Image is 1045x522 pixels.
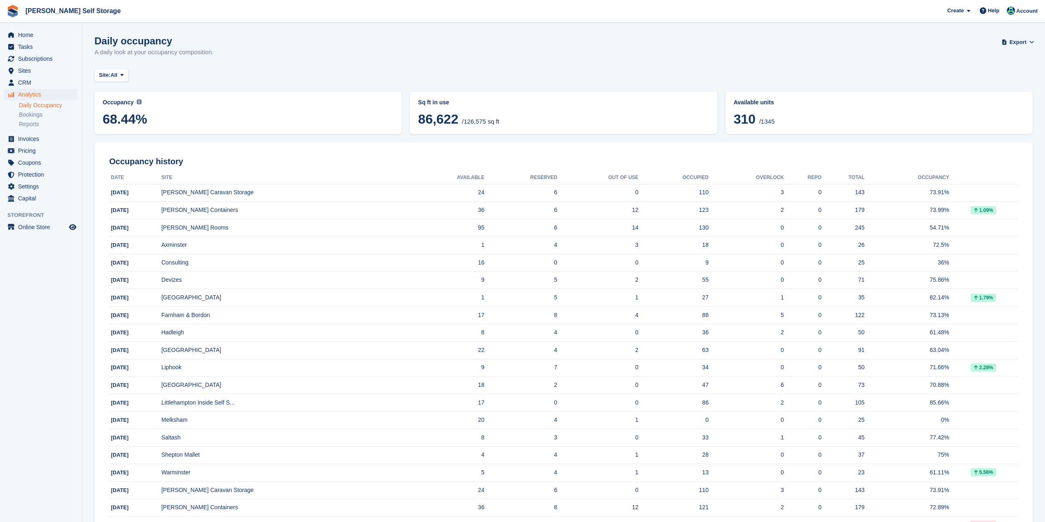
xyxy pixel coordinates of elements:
div: 130 [638,223,709,232]
span: Sq ft in use [418,99,449,106]
div: 0 [709,416,784,424]
span: 310 [734,112,756,126]
td: 72.89% [865,499,949,517]
span: [DATE] [111,294,129,301]
td: 8 [410,429,484,447]
td: 245 [822,219,865,237]
div: 1 [709,293,784,302]
td: 179 [822,202,865,219]
td: 1 [557,446,638,464]
div: 0 [784,258,822,267]
div: 2 [709,328,784,337]
td: 0 [557,184,638,202]
td: 0 [557,359,638,377]
td: 23 [822,464,865,482]
td: 9 [410,271,484,289]
td: 0 [557,254,638,272]
span: [DATE] [111,189,129,195]
td: 91 [822,342,865,359]
span: [DATE] [111,435,129,441]
span: Settings [18,181,67,192]
div: 0 [784,276,822,284]
td: 24 [410,481,484,499]
td: Shepton Mallet [161,446,410,464]
td: 0 [557,429,638,447]
td: 24 [410,184,484,202]
td: 71 [822,271,865,289]
span: Tasks [18,41,67,53]
td: 26 [822,237,865,254]
td: 35 [822,289,865,307]
span: /1345 [759,118,775,125]
td: 50 [822,359,865,377]
td: Liphook [161,359,410,377]
td: 4 [410,446,484,464]
img: stora-icon-8386f47178a22dfd0bd8f6a31ec36ba5ce8667c1dd55bd0f319d3a0aa187defe.svg [7,5,19,17]
td: 71.66% [865,359,949,377]
td: 0 [557,481,638,499]
div: 2 [709,206,784,214]
td: [PERSON_NAME] Caravan Storage [161,184,410,202]
td: 16 [410,254,484,272]
th: Reserved [485,171,557,184]
td: 85.66% [865,394,949,412]
div: 5 [709,311,784,320]
span: [DATE] [111,469,129,476]
span: Coupons [18,157,67,168]
td: 6 [485,219,557,237]
a: Bookings [19,111,78,119]
td: 61.11% [865,464,949,482]
td: 3 [485,429,557,447]
span: 68.44% [103,112,393,126]
div: 0 [784,328,822,337]
div: 27 [638,293,709,302]
a: menu [4,181,78,192]
td: 75% [865,446,949,464]
div: 1.09% [971,206,996,214]
div: 0 [709,223,784,232]
img: icon-info-grey-7440780725fd019a000dd9b08b2336e03edf1995a4989e88bcd33f0948082b44.svg [137,99,142,104]
span: Help [988,7,999,15]
td: 6 [485,481,557,499]
a: menu [4,145,78,156]
a: menu [4,41,78,53]
div: 0 [784,433,822,442]
span: [DATE] [111,417,129,423]
a: menu [4,157,78,168]
div: 88 [638,311,709,320]
span: [DATE] [111,277,129,283]
span: 86,622 [418,112,458,126]
td: 73.99% [865,202,949,219]
span: Storefront [7,211,82,219]
td: 122 [822,306,865,324]
a: menu [4,77,78,88]
div: 0 [709,451,784,459]
a: menu [4,89,78,100]
button: Site: All [94,69,129,82]
td: 4 [485,237,557,254]
div: 33 [638,433,709,442]
div: 110 [638,188,709,197]
td: 18 [410,377,484,394]
th: Repo [784,171,822,184]
td: 8 [485,499,557,517]
div: 0 [784,188,822,197]
div: 0 [709,258,784,267]
td: 12 [557,202,638,219]
td: 54.71% [865,219,949,237]
div: 0 [784,381,822,389]
td: Melksham [161,412,410,429]
td: 20 [410,412,484,429]
div: 2.28% [971,363,996,372]
div: 0 [784,503,822,512]
td: 1 [557,464,638,482]
td: 73.91% [865,481,949,499]
td: 70.88% [865,377,949,394]
div: 5.56% [971,468,996,476]
td: 17 [410,306,484,324]
td: 73.91% [865,184,949,202]
div: 63 [638,346,709,354]
td: 73 [822,377,865,394]
td: 179 [822,499,865,517]
a: [PERSON_NAME] Self Storage [22,4,124,18]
